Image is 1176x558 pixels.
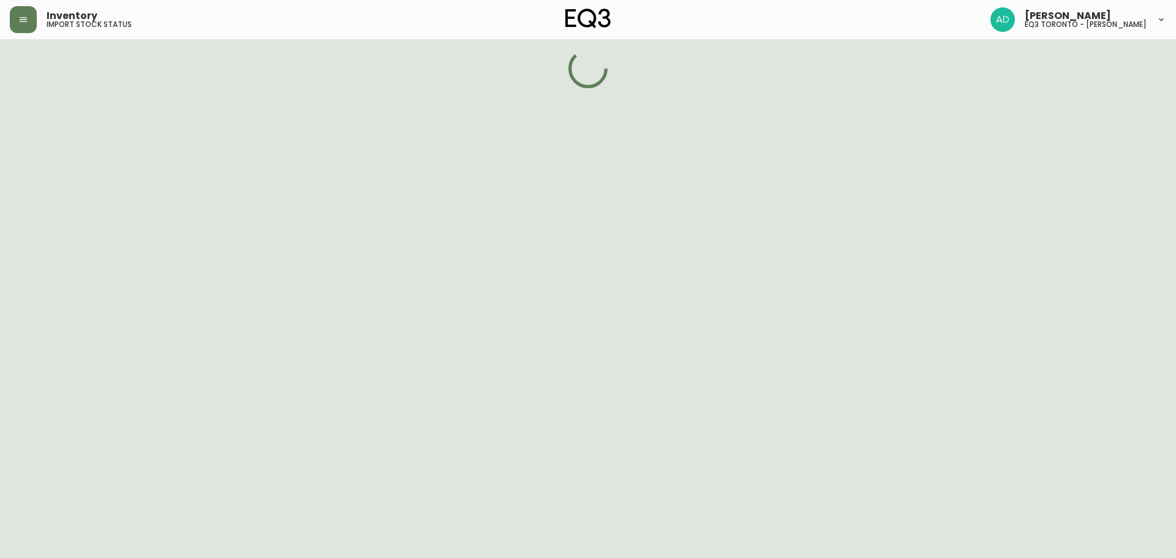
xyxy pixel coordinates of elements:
span: [PERSON_NAME] [1025,11,1111,21]
img: logo [565,9,611,28]
h5: import stock status [47,21,132,28]
span: Inventory [47,11,97,21]
h5: eq3 toronto - [PERSON_NAME] [1025,21,1147,28]
img: 5042b7eed22bbf7d2bc86013784b9872 [990,7,1015,32]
